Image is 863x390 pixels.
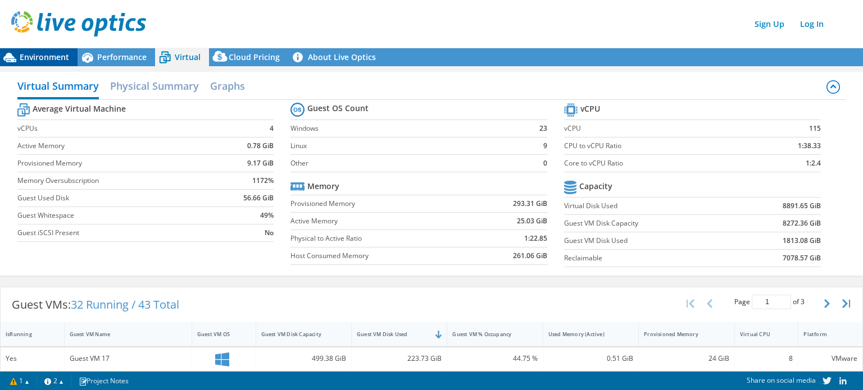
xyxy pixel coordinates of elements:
div: 499.38 GiB [261,352,346,365]
label: Guest VM Disk Used [564,235,738,246]
label: Guest VM Disk Capacity [564,218,738,229]
b: vCPU [580,103,600,114]
div: 8 [740,352,793,365]
b: 8891.65 GiB [783,200,821,212]
label: Host Consumed Memory [290,250,473,261]
div: Yes [6,352,59,365]
b: 1:38.33 [798,140,821,152]
b: Average Virtual Machine [33,103,126,114]
b: Capacity [579,181,612,192]
div: Guest VM 17 [70,352,187,365]
div: 223.73 GiB [357,352,442,365]
label: Guest Used Disk [17,192,218,204]
span: Performance [97,52,147,62]
label: vCPUs [17,123,218,134]
b: 7078.57 GiB [783,253,821,264]
a: 2 [37,374,71,388]
div: Guest VM Disk Capacity [261,331,333,338]
b: 115 [809,123,821,134]
h2: Virtual Summary [17,75,99,99]
b: 293.31 GiB [513,198,547,209]
span: Cloud Pricing [229,52,280,62]
div: Used Memory (Active) [548,331,620,338]
label: Core to vCPU Ratio [564,158,753,169]
b: 1813.08 GiB [783,235,821,246]
b: 9 [543,140,547,152]
a: About Live Optics [288,48,384,66]
h2: Graphs [210,75,245,97]
div: Guest VM Name [70,331,173,338]
label: Virtual Disk Used [564,200,738,212]
div: Guest VM Disk Used [357,331,428,338]
label: Guest Whitespace [17,210,218,221]
div: 44.75 % [452,352,537,365]
label: Provisioned Memory [17,158,218,169]
div: Guest VM OS [197,331,237,338]
div: IsRunning [6,331,46,338]
label: Guest iSCSI Present [17,227,218,238]
b: 4 [270,123,274,134]
a: Project Notes [71,374,137,388]
label: Other [290,158,524,169]
a: Log In [794,16,829,32]
label: Linux [290,140,524,152]
b: No [265,227,274,238]
label: Active Memory [17,140,218,152]
span: 3 [801,297,805,306]
div: VMware [803,352,857,365]
label: Memory Oversubscription [17,175,218,186]
b: 0.78 GiB [247,140,274,152]
div: Guest VM % Occupancy [452,331,524,338]
img: live_optics_svg.svg [11,11,146,36]
label: CPU to vCPU Ratio [564,140,753,152]
b: 25.03 GiB [517,215,547,227]
label: Physical to Active Ratio [290,233,473,244]
div: Guest VMs: [1,287,190,322]
a: Sign Up [749,16,790,32]
b: 8272.36 GiB [783,218,821,229]
b: 0 [543,158,547,169]
b: Guest OS Count [307,103,369,114]
label: Reclaimable [564,253,738,264]
label: Windows [290,123,524,134]
div: Provisioned Memory [644,331,715,338]
label: vCPU [564,123,753,134]
b: 9.17 GiB [247,158,274,169]
label: Active Memory [290,215,473,227]
b: 23 [539,123,547,134]
b: 1:2.4 [806,158,821,169]
span: Share on social media [747,375,816,385]
div: Platform [803,331,844,338]
div: 24 GiB [644,352,729,365]
b: 1172% [252,175,274,186]
b: 49% [260,210,274,221]
div: 0.51 GiB [548,352,633,365]
span: Environment [20,52,69,62]
b: 1:22.85 [524,233,547,244]
span: Page of [734,295,805,309]
span: Virtual [175,52,201,62]
a: 1 [2,374,37,388]
div: Virtual CPU [740,331,780,338]
input: jump to page [752,295,791,309]
h2: Physical Summary [110,75,199,97]
span: 32 Running / 43 Total [71,297,179,312]
label: Provisioned Memory [290,198,473,209]
b: 261.06 GiB [513,250,547,261]
b: Memory [307,181,339,192]
b: 56.66 GiB [243,192,274,204]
